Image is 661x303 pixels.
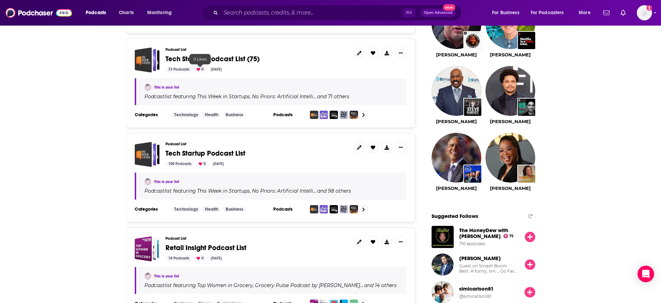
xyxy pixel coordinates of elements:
[618,7,629,19] a: Show notifications dropdown
[119,8,134,18] span: Charts
[395,236,406,247] button: Show More Button
[223,206,246,212] a: Business
[432,226,454,248] img: The HoneyDew with Ryan Sickler
[459,227,508,239] a: The HoneyDew with Ryan Sickler
[189,54,211,64] div: 0 Likes
[646,5,652,11] svg: Add a profile image
[579,8,591,18] span: More
[86,8,106,18] span: Podcasts
[459,263,518,274] div: Guest on Smash Boom Best: A funny, sm…, Go Fact Yourself, and Good Questions...with Camero…
[208,255,225,261] div: [DATE]
[459,255,501,261] a: Mike Cabellon
[171,206,201,212] a: Technology
[135,206,166,212] h3: Categories
[196,94,250,99] a: This Week in Startups
[166,255,192,261] div: 16 Podcasts
[197,94,250,99] h4: This Week in Startups
[250,188,251,194] span: ,
[196,161,208,167] div: 0
[273,206,304,212] h3: Podcasts
[638,266,654,282] div: Open Intercom Messenger
[518,99,535,116] img: What Now? with Trevor Noah
[436,52,477,57] a: Joe Rogan
[350,111,358,119] img: Startup Sensations
[459,285,494,292] span: simicarlson81
[464,99,481,116] img: The Steve Harvey Morning Show
[525,232,535,242] button: Follow
[490,52,531,57] a: Ellen DeGeneres
[135,47,160,73] span: Tech Startup Podcast List (75)
[6,6,72,19] img: Podchaser - Follow, Share and Rate Podcasts
[350,205,358,213] img: Startup Sensations
[395,142,406,153] button: Show More Button
[251,188,316,194] a: No Priors: Artificial Intelli…
[208,66,225,73] div: [DATE]
[273,112,304,118] h3: Podcasts
[154,85,179,90] a: This is your list
[166,55,259,63] span: Tech Startup Podcast List (75)
[135,236,160,261] a: Retail Insight Podcast List
[503,234,514,238] a: 75
[464,32,481,49] a: The Joe Rogan Experience
[459,255,501,261] span: [PERSON_NAME]
[490,119,531,124] a: Trevor Noah
[135,112,166,118] h3: Categories
[144,84,151,91] img: Alyssa
[490,185,531,191] a: Oprah Winfrey
[364,282,397,288] p: and 14 others
[459,227,508,239] span: The HoneyDew with [PERSON_NAME]
[250,93,251,100] span: ,
[166,149,245,158] span: Tech Startup Podcast List
[432,66,481,116] img: Steve Harvey
[509,235,513,238] span: 75
[518,32,535,49] img: Netflix Is A Daily Joke
[171,112,201,118] a: Technology
[197,283,253,288] h4: Top Women in Grocery
[142,7,181,18] button: open menu
[197,188,250,194] h4: This Week in Startups
[202,206,221,212] a: Health
[436,185,477,191] a: Barack Obama
[114,7,138,18] a: Charts
[487,7,528,18] button: open menu
[251,94,316,99] a: No Priors: Artificial Intelli…
[485,66,535,116] img: Trevor Noah
[210,161,227,167] div: [DATE]
[310,111,318,119] img: This Week in Startups
[432,254,454,276] img: Mike Cabellon
[485,133,535,183] img: Oprah Winfrey
[202,112,221,118] a: Health
[320,205,328,213] img: No Priors: Artificial Intelligence | Technology | Startups
[601,7,612,19] a: Show notifications dropdown
[253,282,254,288] span: ,
[221,7,403,18] input: Search podcasts, credits, & more...
[464,165,481,183] img: The Daily Show: Ears Edition
[194,66,206,73] div: 0
[147,8,172,18] span: Monitoring
[432,133,481,183] img: Barack Obama
[135,142,160,167] span: Tech Startup Podcast List
[154,180,179,184] a: This is your list
[208,5,468,21] div: Search podcasts, credits, & more...
[436,119,477,124] a: Steve Harvey
[144,178,151,185] img: Alyssa
[252,94,316,99] h4: No Priors: Artificial Intelli…
[340,205,348,213] img: Tech Talks Daily
[166,236,348,241] h3: Podcast List
[525,259,535,270] button: Follow
[144,273,151,279] img: Alyssa
[421,9,456,17] button: Open AdvancedNew
[81,7,115,18] button: open menu
[459,286,494,292] a: simicarlson81
[518,165,535,183] a: The Oprah Podcast
[492,8,519,18] span: For Business
[154,274,179,278] a: This is your list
